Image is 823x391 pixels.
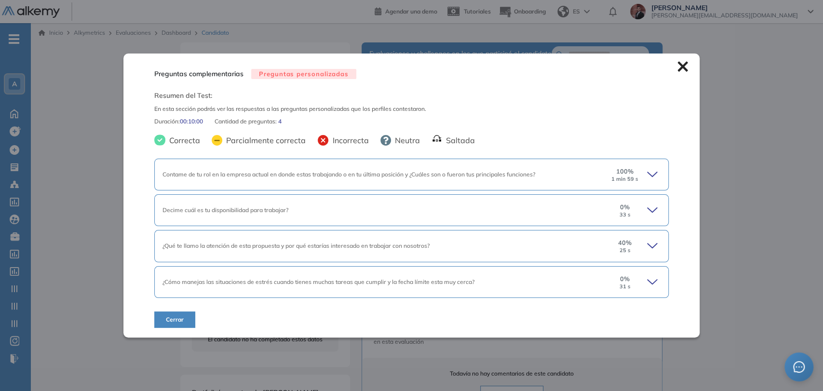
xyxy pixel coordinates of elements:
small: 1 min 59 s [611,176,638,182]
span: Preguntas personalizadas [251,69,356,79]
small: 31 s [619,283,630,290]
span: Cerrar [166,315,184,324]
span: message [793,361,805,373]
span: Correcta [165,135,200,146]
span: Incorrecta [329,135,369,146]
span: 0 % [620,274,630,283]
span: Decime cuál es tu disponibilidad para trabajar? [162,206,288,214]
span: 4 [278,117,282,126]
span: 100 % [616,167,634,176]
span: 40 % [618,238,632,247]
span: 00:10:00 [180,117,203,126]
span: Cantidad de preguntas: [215,117,278,126]
span: Saltada [442,135,475,146]
span: En esta sección podrás ver las respuestas a las preguntas personalizadas que los perfiles contest... [154,105,669,113]
span: Resumen del Test: [154,91,669,101]
span: Parcialmente correcta [222,135,306,146]
span: ¿Qué te llamo la atención de esta propuesta y por qué estarías interesado en trabajar con nosotros? [162,242,430,249]
small: 25 s [619,247,630,254]
span: Contame de tu rol en la empresa actual en donde estas trabajando o en tu última posición y ¿Cuále... [162,171,535,178]
button: Cerrar [154,311,195,328]
span: Neutra [391,135,420,146]
span: Preguntas complementarias [154,69,243,79]
span: Duración : [154,117,180,126]
span: ¿Cómo manejas las situaciones de estrés cuando tienes muchas tareas que cumplir y la fecha límite... [162,278,474,285]
span: 0 % [620,202,630,212]
small: 33 s [619,212,630,218]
